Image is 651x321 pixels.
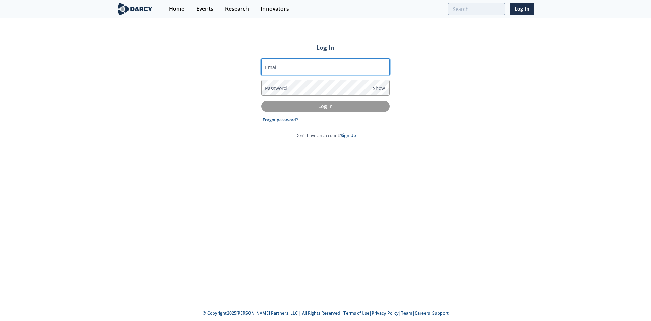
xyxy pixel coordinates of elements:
[266,103,385,110] p: Log In
[265,85,287,92] label: Password
[117,3,154,15] img: logo-wide.svg
[415,310,430,316] a: Careers
[196,6,213,12] div: Events
[261,43,390,52] h2: Log In
[341,132,356,138] a: Sign Up
[261,6,289,12] div: Innovators
[372,310,399,316] a: Privacy Policy
[295,132,356,139] p: Don't have an account?
[373,85,385,92] span: Show
[432,310,449,316] a: Support
[225,6,249,12] div: Research
[448,3,505,15] input: Advanced Search
[401,310,412,316] a: Team
[263,117,298,123] a: Forgot password?
[343,310,369,316] a: Terms of Use
[265,64,278,71] label: Email
[169,6,184,12] div: Home
[261,101,390,112] button: Log In
[75,310,576,316] p: © Copyright 2025 [PERSON_NAME] Partners, LLC | All Rights Reserved | | | | |
[510,3,534,15] a: Log In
